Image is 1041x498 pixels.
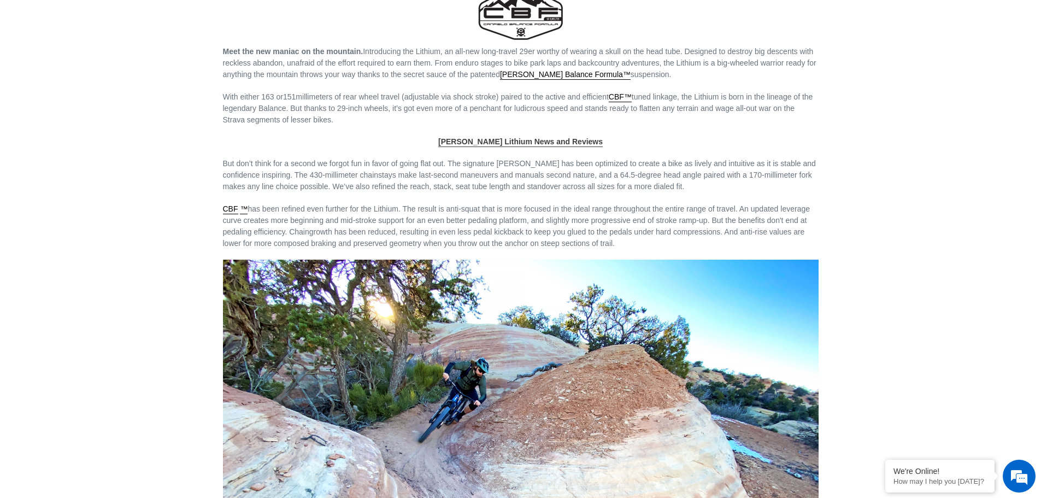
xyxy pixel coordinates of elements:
div: Minimize live chat window [179,5,205,32]
span: millimeters of rear wheel travel (adjustable via shock stroke) paired to the active and efficient... [223,92,813,124]
span: But don’t think for a second we forgot fun in favor of going flat out. The signature [PERSON_NAME... [223,159,816,191]
span: We're online! [63,138,151,248]
span: With either 163 or [223,92,284,101]
textarea: Type your message and hit 'Enter' [5,298,208,337]
a: CBF [223,204,238,214]
a: CBF™ [609,92,632,102]
span: Introducing the Lithium, an all-new long-travel 29er worthy of wearing a skull on the head tube. ... [223,47,816,80]
div: We're Online! [893,467,986,476]
a: [PERSON_NAME] Lithium News and Reviews [438,137,603,147]
span: has been refined even further for the Lithium. The result is anti-squat that is more focused in t... [223,204,810,248]
img: d_696896380_company_1647369064580_696896380 [35,55,62,82]
div: Navigation go back [12,60,28,77]
div: Chat with us now [73,61,200,75]
span: 151 [283,92,296,101]
span: Meet the new maniac on the mountain. [223,47,363,56]
p: How may I help you today? [893,477,986,485]
a: [PERSON_NAME] Balance Formula™ [500,70,631,80]
a: ™ [240,204,248,214]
